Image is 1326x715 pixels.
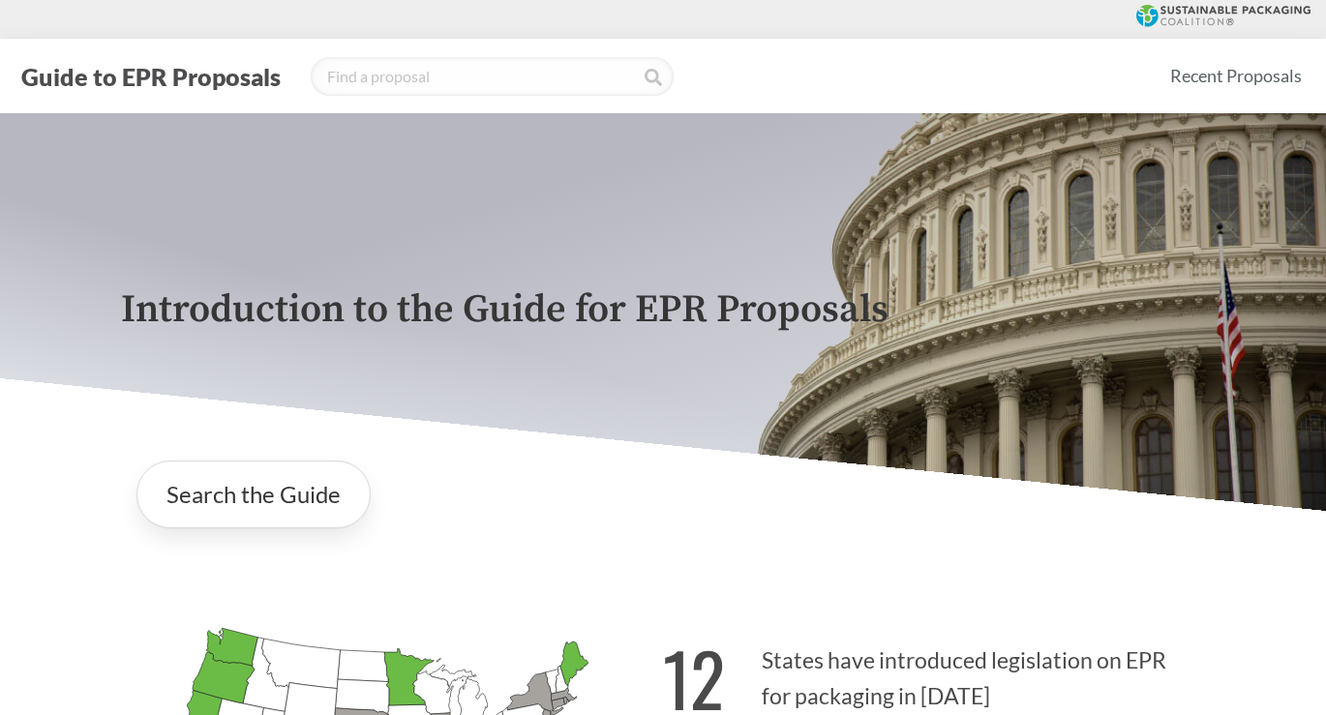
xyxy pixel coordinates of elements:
[15,61,286,92] button: Guide to EPR Proposals
[311,57,674,96] input: Find a proposal
[1161,54,1311,98] a: Recent Proposals
[136,461,371,528] a: Search the Guide
[121,288,1205,332] p: Introduction to the Guide for EPR Proposals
